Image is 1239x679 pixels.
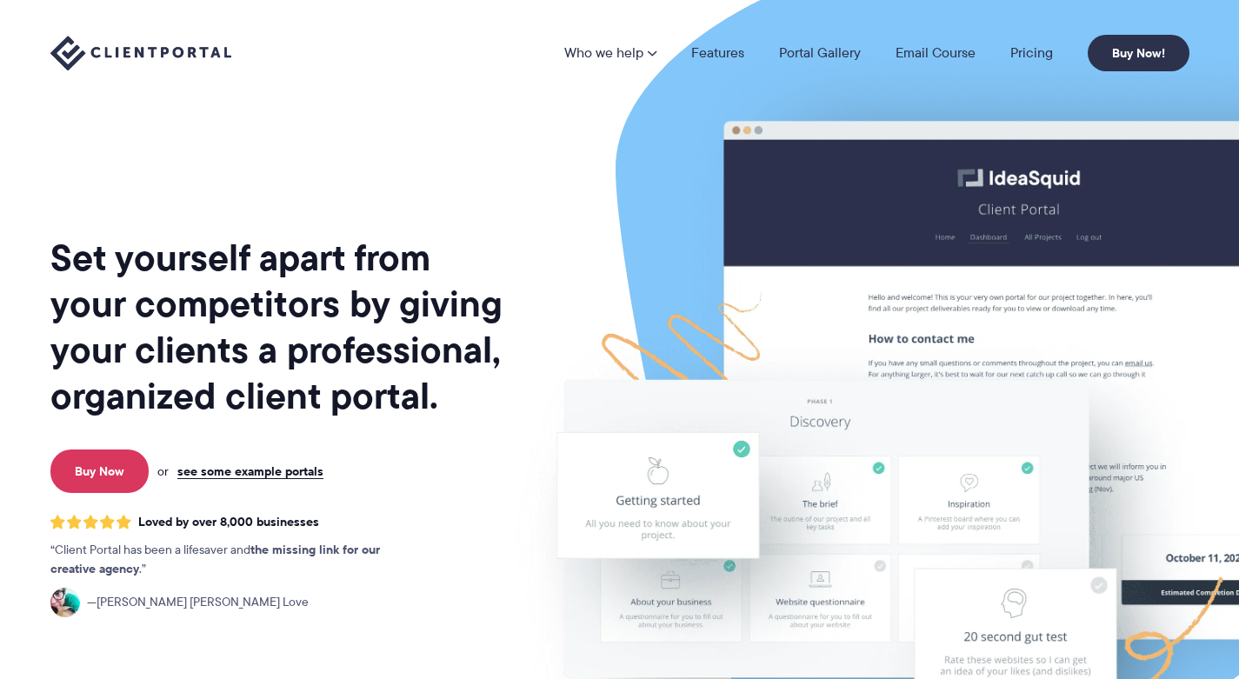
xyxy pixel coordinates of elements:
span: Loved by over 8,000 businesses [138,515,319,529]
a: Buy Now! [1088,35,1189,71]
a: Email Course [896,46,976,60]
a: Buy Now [50,449,149,493]
span: or [157,463,169,479]
a: Features [691,46,744,60]
p: Client Portal has been a lifesaver and . [50,541,416,579]
h1: Set yourself apart from your competitors by giving your clients a professional, organized client ... [50,235,506,419]
strong: the missing link for our creative agency [50,540,380,578]
a: Portal Gallery [779,46,861,60]
a: Who we help [564,46,656,60]
a: see some example portals [177,463,323,479]
a: Pricing [1010,46,1053,60]
span: [PERSON_NAME] [PERSON_NAME] Love [87,593,309,612]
